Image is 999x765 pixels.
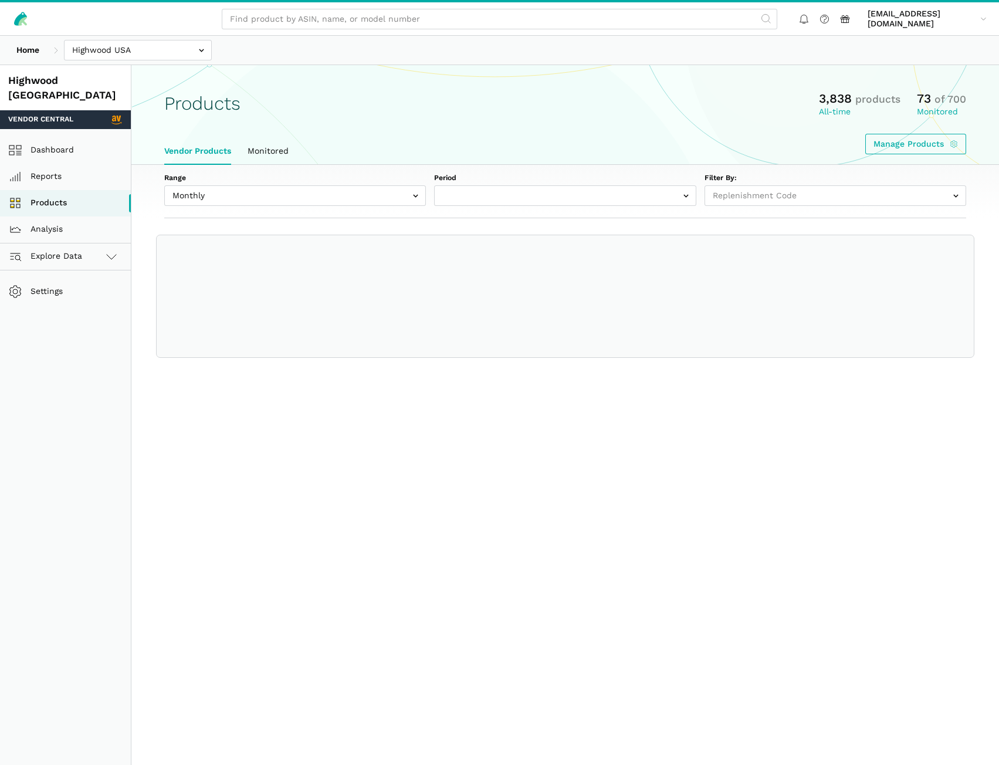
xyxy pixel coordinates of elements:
[934,93,966,105] span: of 700
[164,93,241,114] h1: Products
[434,173,696,184] label: Period
[917,107,966,117] div: Monitored
[8,40,48,60] a: Home
[863,6,991,31] a: [EMAIL_ADDRESS][DOMAIN_NAME]
[705,173,966,184] label: Filter By:
[855,93,900,105] span: products
[222,9,777,29] input: Find product by ASIN, name, or model number
[64,40,212,60] input: Highwood USA
[8,73,123,102] div: Highwood [GEOGRAPHIC_DATA]
[12,249,82,263] span: Explore Data
[239,138,297,165] a: Monitored
[819,107,900,117] div: All-time
[8,114,73,125] span: Vendor Central
[164,173,426,184] label: Range
[868,9,976,29] span: [EMAIL_ADDRESS][DOMAIN_NAME]
[156,138,239,165] a: Vendor Products
[164,185,426,206] input: Monthly
[865,134,967,154] a: Manage Products
[917,91,931,106] span: 73
[819,91,852,106] span: 3,838
[705,185,966,206] input: Replenishment Code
